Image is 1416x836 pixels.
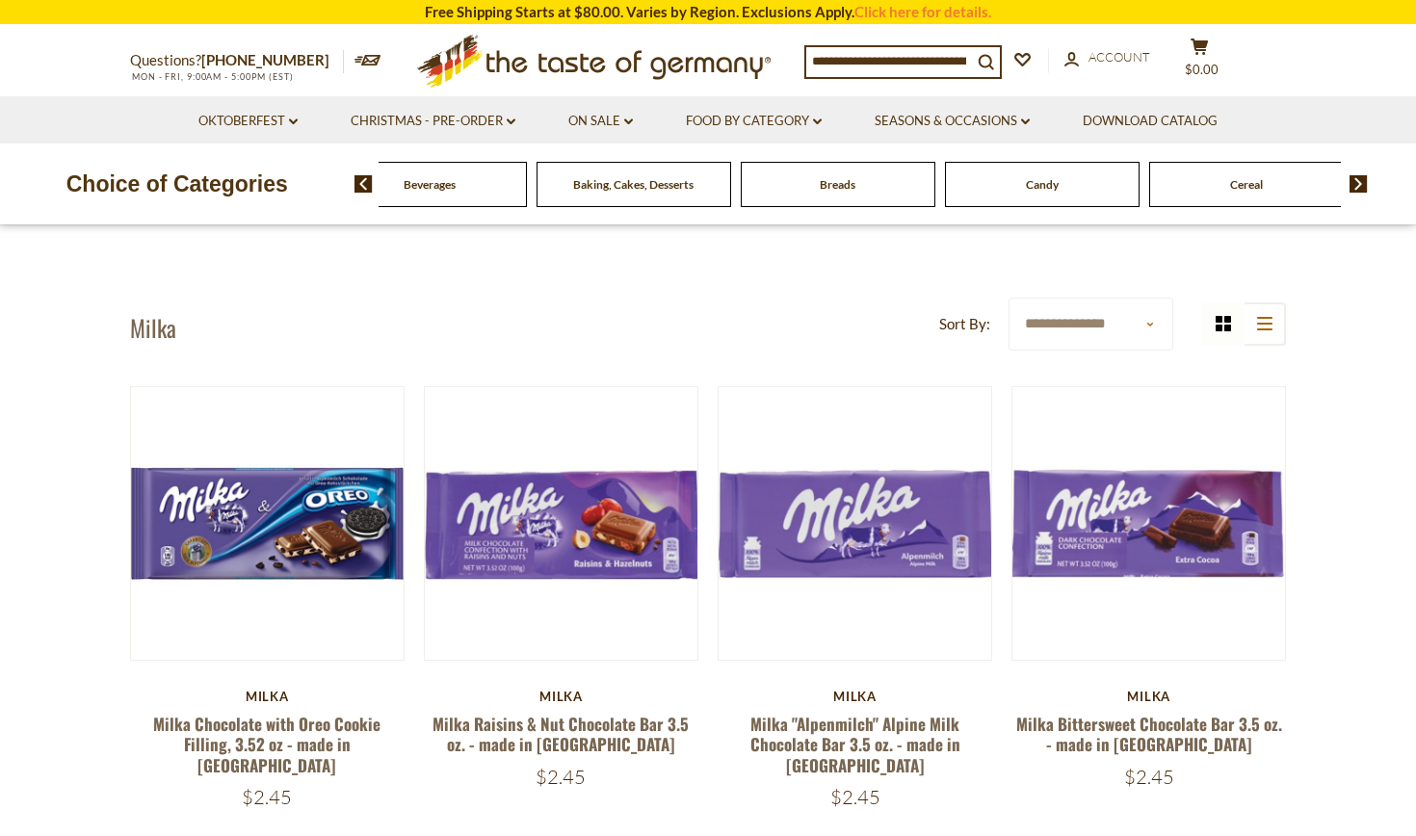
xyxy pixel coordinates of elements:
a: Milka "Alpenmilch" Alpine Milk Chocolate Bar 3.5 oz. - made in [GEOGRAPHIC_DATA] [750,712,960,777]
div: Milka [424,689,698,704]
img: next arrow [1350,175,1368,193]
a: Milka Raisins & Nut Chocolate Bar 3.5 oz. - made in [GEOGRAPHIC_DATA] [433,712,689,756]
a: Seasons & Occasions [875,111,1030,132]
a: Cereal [1230,177,1263,192]
img: Milka [131,387,404,660]
a: Christmas - PRE-ORDER [351,111,515,132]
span: $2.45 [1124,765,1174,789]
span: $2.45 [536,765,586,789]
div: Milka [130,689,405,704]
h1: Milka [130,313,176,342]
label: Sort By: [939,312,990,336]
a: [PHONE_NUMBER] [201,51,329,68]
div: Milka [1011,689,1286,704]
span: $2.45 [242,785,292,809]
a: Download Catalog [1083,111,1218,132]
img: Milka [1012,387,1285,660]
a: Milka Chocolate with Oreo Cookie Filling, 3.52 oz - made in [GEOGRAPHIC_DATA] [153,712,380,777]
a: Baking, Cakes, Desserts [573,177,694,192]
img: Milka [719,387,991,660]
a: Oktoberfest [198,111,298,132]
a: Click here for details. [854,3,991,20]
span: MON - FRI, 9:00AM - 5:00PM (EST) [130,71,294,82]
a: Milka Bittersweet Chocolate Bar 3.5 oz. - made in [GEOGRAPHIC_DATA] [1016,712,1282,756]
a: Breads [820,177,855,192]
img: previous arrow [354,175,373,193]
span: Account [1088,49,1150,65]
a: Account [1064,47,1150,68]
div: Milka [718,689,992,704]
span: $2.45 [830,785,880,809]
button: $0.00 [1170,38,1228,86]
a: Food By Category [686,111,822,132]
img: Milka [425,387,697,660]
a: Candy [1026,177,1059,192]
p: Questions? [130,48,344,73]
a: Beverages [404,177,456,192]
span: $0.00 [1185,62,1219,77]
a: On Sale [568,111,633,132]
